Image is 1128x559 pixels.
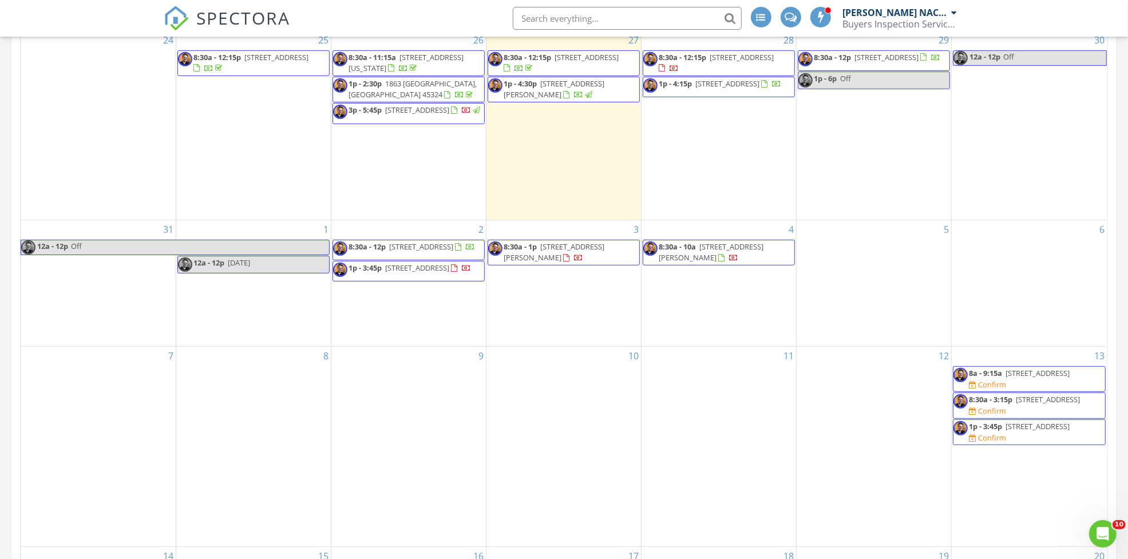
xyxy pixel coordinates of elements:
span: [STREET_ADDRESS] [695,78,759,89]
td: Go to August 26, 2025 [331,31,486,220]
span: 1863 [GEOGRAPHIC_DATA], [GEOGRAPHIC_DATA] 45324 [349,78,477,100]
a: Go to September 10, 2025 [626,347,641,365]
td: Go to September 7, 2025 [21,346,176,546]
a: 1p - 4:30p [STREET_ADDRESS][PERSON_NAME] [488,77,640,102]
a: 8:30a - 1p [STREET_ADDRESS][PERSON_NAME] [488,240,640,265]
a: 8:30a - 12:15p [STREET_ADDRESS] [659,52,774,73]
td: Go to September 9, 2025 [331,346,486,546]
td: Go to September 5, 2025 [797,220,952,347]
a: 8:30a - 12p [STREET_ADDRESS] [798,50,950,71]
a: Go to September 13, 2025 [1092,347,1107,365]
span: 12a - 12p [969,51,1001,65]
span: 8:30a - 3:15p [969,394,1012,405]
a: 8:30a - 12p [STREET_ADDRESS] [333,240,485,260]
a: Go to September 8, 2025 [321,347,331,365]
td: Go to September 3, 2025 [486,220,641,347]
img: erick_updated_photo.jpg [333,263,347,277]
a: 8:30a - 12:15p [STREET_ADDRESS] [193,52,308,73]
img: erick_updated_photo.jpg [798,52,813,66]
td: Go to August 29, 2025 [797,31,952,220]
span: [STREET_ADDRESS] [1006,368,1070,378]
a: 8:30a - 10a [STREET_ADDRESS][PERSON_NAME] [659,241,763,263]
span: [STREET_ADDRESS] [244,52,308,62]
a: 1p - 3:45p [STREET_ADDRESS] Confirm [953,419,1106,445]
a: 1p - 2:30p 1863 [GEOGRAPHIC_DATA], [GEOGRAPHIC_DATA] 45324 [349,78,477,100]
a: 8:30a - 12p [STREET_ADDRESS] [349,241,475,252]
td: Go to August 24, 2025 [21,31,176,220]
input: Search everything... [513,7,742,30]
span: 8:30a - 12:15p [659,52,706,62]
div: Confirm [978,380,1006,389]
img: erick_updated_photo.jpg [643,241,658,256]
span: 8a - 9:15a [969,368,1002,378]
span: 3p - 5:45p [349,105,382,115]
span: 12a - 12p [37,240,69,255]
img: erick_updated_photo.jpg [333,241,347,256]
span: 8:30a - 12:15p [193,52,241,62]
img: erick_updated_photo.jpg [798,73,813,88]
img: erick_updated_photo.jpg [953,421,968,435]
div: [PERSON_NAME] NACHI CPI [843,7,949,18]
span: Off [840,73,851,84]
span: [STREET_ADDRESS] [385,263,449,273]
a: 8:30a - 12:15p [STREET_ADDRESS] [177,50,330,76]
iframe: Intercom live chat [1089,520,1117,548]
a: 1p - 2:30p 1863 [GEOGRAPHIC_DATA], [GEOGRAPHIC_DATA] 45324 [333,77,485,102]
td: Go to September 2, 2025 [331,220,486,347]
img: erick_updated_photo.jpg [488,241,502,256]
td: Go to August 31, 2025 [21,220,176,347]
img: erick_updated_photo.jpg [488,78,502,93]
a: Go to August 26, 2025 [471,31,486,49]
span: [STREET_ADDRESS] [555,52,619,62]
span: [STREET_ADDRESS] [710,52,774,62]
a: 8:30a - 12:15p [STREET_ADDRESS] [504,52,619,73]
a: Go to September 3, 2025 [631,220,641,239]
td: Go to September 12, 2025 [797,346,952,546]
span: [STREET_ADDRESS] [385,105,449,115]
img: erick_updated_photo.jpg [953,51,968,65]
a: 1p - 4:30p [STREET_ADDRESS][PERSON_NAME] [504,78,604,100]
a: Confirm [969,433,1006,443]
img: erick_updated_photo.jpg [333,52,347,66]
span: 12a - 12p [193,257,224,268]
img: erick_updated_photo.jpg [333,105,347,119]
td: Go to August 28, 2025 [642,31,797,220]
a: Go to September 9, 2025 [476,347,486,365]
span: [STREET_ADDRESS][PERSON_NAME] [504,241,604,263]
img: The Best Home Inspection Software - Spectora [164,6,189,31]
a: Go to September 6, 2025 [1097,220,1107,239]
a: 8:30a - 3:15p [STREET_ADDRESS] Confirm [953,393,1106,418]
a: 8:30a - 10a [STREET_ADDRESS][PERSON_NAME] [643,240,795,265]
td: Go to September 6, 2025 [952,220,1107,347]
img: erick_updated_photo.jpg [178,257,192,272]
a: 3p - 5:45p [STREET_ADDRESS] [349,105,482,115]
a: 8:30a - 1p [STREET_ADDRESS][PERSON_NAME] [504,241,604,263]
span: [STREET_ADDRESS][US_STATE] [349,52,464,73]
a: 8:30a - 11:15a [STREET_ADDRESS][US_STATE] [333,50,485,76]
a: SPECTORA [164,15,291,39]
img: erick_updated_photo.jpg [643,52,658,66]
a: 8:30a - 11:15a [STREET_ADDRESS][US_STATE] [349,52,464,73]
img: erick_updated_photo.jpg [953,368,968,382]
td: Go to September 1, 2025 [176,220,331,347]
a: 1p - 3:45p [STREET_ADDRESS] [349,263,471,273]
div: Confirm [978,406,1006,415]
a: Go to September 5, 2025 [941,220,951,239]
td: Go to September 11, 2025 [642,346,797,546]
img: erick_updated_photo.jpg [178,52,192,66]
span: [DATE] [228,257,250,268]
span: 1p - 4:15p [659,78,692,89]
span: Off [1003,51,1014,62]
a: 3p - 5:45p [STREET_ADDRESS] [333,103,485,124]
span: [STREET_ADDRESS][PERSON_NAME] [659,241,763,263]
a: Confirm [969,406,1006,417]
img: erick_updated_photo.jpg [21,240,35,255]
td: Go to August 25, 2025 [176,31,331,220]
span: 1p - 6p [814,73,837,84]
td: Go to August 27, 2025 [486,31,641,220]
div: Buyers Inspection Service inc. [843,18,957,30]
a: Go to August 24, 2025 [161,31,176,49]
span: 8:30a - 1p [504,241,537,252]
td: Go to September 10, 2025 [486,346,641,546]
a: 1p - 4:15p [STREET_ADDRESS] [643,77,795,97]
